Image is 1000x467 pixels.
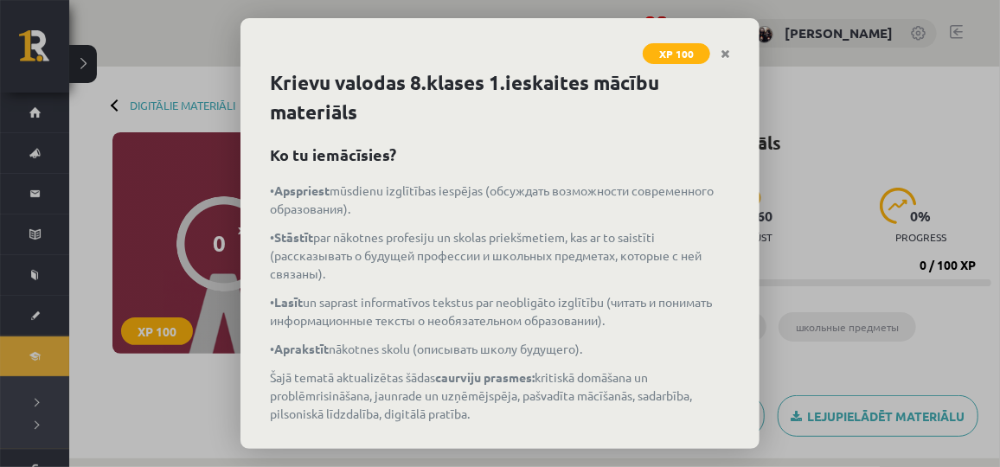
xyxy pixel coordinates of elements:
[643,43,710,64] span: XP 100
[274,229,313,245] strong: Stāstīt
[270,293,730,329] p: • un saprast informatīvos tekstus par neobligāto izglītību (читать и понимать информационные текс...
[270,340,730,358] p: • nākotnes skolu (описывать школу будущего).
[270,228,730,283] p: • par nākotnes profesiju un skolas priekšmetiem, kas ar to saistīti (рассказывать о будущей профе...
[270,68,730,127] h1: Krievu valodas 8.klases 1.ieskaites mācību materiāls
[270,143,730,166] h2: Ko tu iemācīsies?
[274,341,329,356] strong: Aprakstīt
[274,294,303,310] strong: Lasīt
[270,182,730,218] p: • mūsdienu izglītības iespējas (обсуждать возможности современного образования).
[435,369,535,385] strong: caurviju prasmes:
[270,368,730,423] p: Šajā tematā aktualizētas šādas kritiskā domāšana un problēmrisināšana, jaunrade un uzņēmējspēja, ...
[274,182,330,198] strong: Apspriest
[710,37,740,71] a: Close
